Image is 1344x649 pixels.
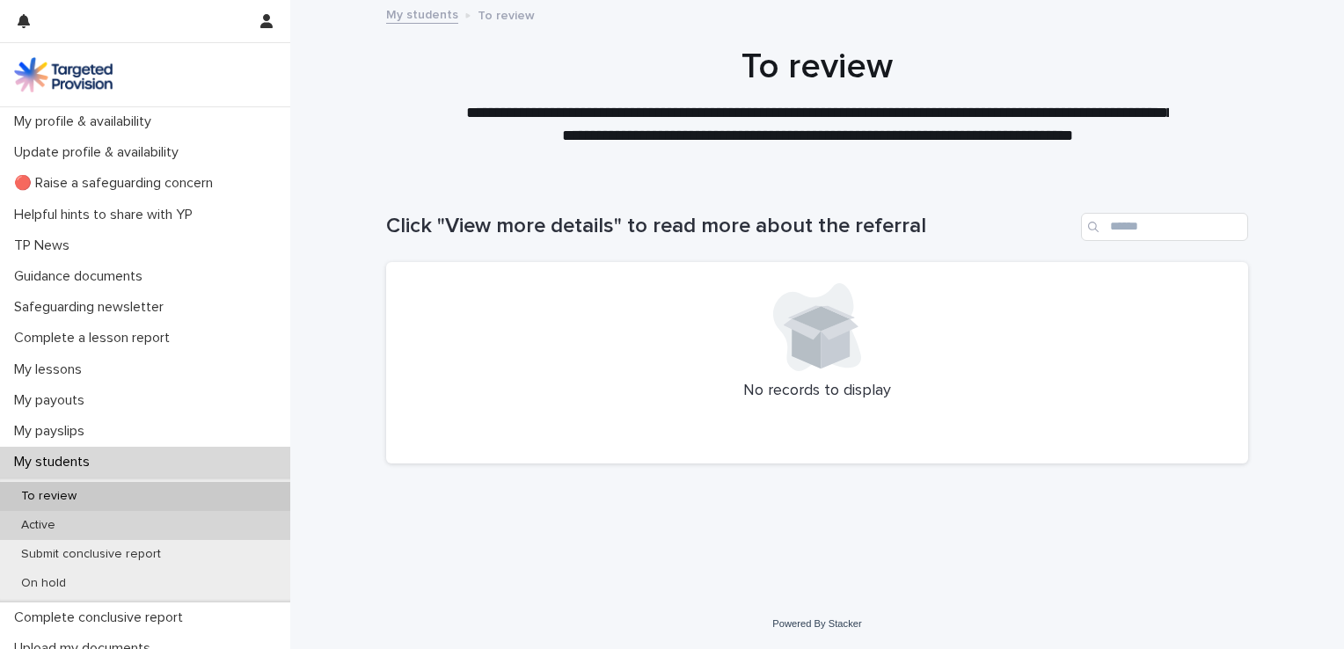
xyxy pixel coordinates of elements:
img: M5nRWzHhSzIhMunXDL62 [14,57,113,92]
a: My students [386,4,458,24]
p: My students [7,454,104,470]
p: My lessons [7,361,96,378]
p: No records to display [407,382,1227,401]
a: Powered By Stacker [772,618,861,629]
h1: To review [386,46,1248,88]
p: TP News [7,237,84,254]
p: Complete conclusive report [7,609,197,626]
p: Complete a lesson report [7,330,184,346]
p: On hold [7,576,80,591]
p: Safeguarding newsletter [7,299,178,316]
p: Submit conclusive report [7,547,175,562]
p: To review [478,4,535,24]
p: Guidance documents [7,268,157,285]
p: To review [7,489,91,504]
p: My payslips [7,423,99,440]
p: My profile & availability [7,113,165,130]
p: 🔴 Raise a safeguarding concern [7,175,227,192]
input: Search [1081,213,1248,241]
p: My payouts [7,392,99,409]
p: Helpful hints to share with YP [7,207,207,223]
p: Active [7,518,69,533]
p: Update profile & availability [7,144,193,161]
h1: Click "View more details" to read more about the referral [386,214,1074,239]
